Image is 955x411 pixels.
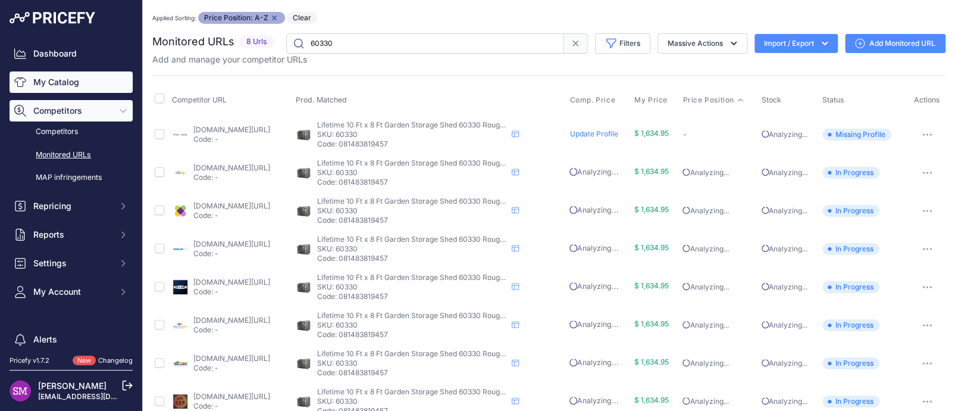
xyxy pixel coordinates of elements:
button: Repricing [10,195,133,217]
span: Stock [762,95,781,104]
p: Analyzing... [682,244,757,254]
p: Analyzing... [762,244,818,254]
a: [PERSON_NAME] [38,381,107,391]
button: Comp. Price [569,95,618,105]
span: $ 1,634.95 [634,167,669,176]
span: Settings [33,257,111,269]
img: Pricefy Logo [10,12,95,24]
a: [DOMAIN_NAME][URL] [193,392,270,401]
a: [DOMAIN_NAME][URL] [193,239,270,248]
span: Status [822,95,844,104]
button: Import / Export [754,34,838,53]
button: Reports [10,224,133,245]
p: Analyzing... [682,397,757,406]
a: [DOMAIN_NAME][URL] [193,163,270,172]
span: $ 1,634.95 [634,357,669,366]
span: Prod. Matched [295,95,346,104]
span: In Progress [822,319,879,331]
span: Comp. Price [569,95,615,105]
span: Lifetime 10 Ft x 8 Ft Garden Storage Shed 60330 Rough Cut Color - Dark Gray [317,235,580,244]
button: Massive Actions [657,33,747,54]
p: Analyzing... [762,130,818,139]
p: Code: 081483819457 [317,139,507,149]
a: [EMAIL_ADDRESS][DOMAIN_NAME] [38,392,162,401]
p: SKU: 60330 [317,244,507,254]
p: Analyzing... [762,206,818,216]
span: Price Position: A-Z [198,12,285,24]
p: Code: - [193,135,270,144]
nav: Sidebar [10,43,133,396]
button: Competitors [10,100,133,122]
a: Changelog [98,356,133,365]
p: Code: 081483819457 [317,216,507,225]
p: Analyzing... [682,168,757,178]
span: New [73,356,96,366]
span: Price Position [682,95,734,105]
button: Clear [287,12,317,24]
a: [DOMAIN_NAME][URL] [193,316,270,325]
button: Settings [10,253,133,274]
span: Lifetime 10 Ft x 8 Ft Garden Storage Shed 60330 Rough Cut Color - Dark Gray [317,349,580,358]
p: SKU: 60330 [317,206,507,216]
p: Code: 081483819457 [317,178,507,187]
a: Update Profile [569,129,618,138]
a: Alerts [10,329,133,350]
a: MAP infringements [10,167,133,188]
a: My Catalog [10,71,133,93]
input: Search [286,33,563,54]
p: Code: 081483819457 [317,254,507,263]
span: Lifetime 10 Ft x 8 Ft Garden Storage Shed 60330 Rough Cut Color - Dark Gray [317,158,580,167]
span: In Progress [822,205,879,217]
p: SKU: 60330 [317,359,507,368]
span: Repricing [33,200,111,212]
p: SKU: 60330 [317,397,507,406]
span: $ 1,634.95 [634,243,669,252]
p: SKU: 60330 [317,282,507,292]
span: Lifetime 10 Ft x 8 Ft Garden Storage Shed 60330 Rough Cut Color - Dark Gray [317,273,580,282]
p: Code: 081483819457 [317,368,507,378]
p: Code: - [193,287,270,297]
button: Filters [595,33,650,54]
span: $ 1,634.95 [634,319,669,328]
span: Analyzing... [569,396,618,405]
p: Code: - [193,249,270,259]
p: Code: 081483819457 [317,292,507,301]
p: Analyzing... [682,282,757,292]
span: In Progress [822,396,879,407]
span: Competitors [33,105,111,117]
p: Add and manage your competitor URLs [152,54,307,66]
span: Analyzing... [569,205,618,214]
h2: Monitored URLs [152,33,234,50]
a: Add Monitored URL [845,34,945,53]
a: [DOMAIN_NAME][URL] [193,278,270,287]
button: My Account [10,281,133,303]
span: In Progress [822,167,879,179]
span: Lifetime 10 Ft x 8 Ft Garden Storage Shed 60330 Rough Cut Color - Dark Gray [317,120,580,129]
p: Analyzing... [762,168,818,178]
span: $ 1,634.95 [634,281,669,290]
small: Applied Sorting: [152,14,196,21]
span: Analyzing... [569,358,618,367]
a: [DOMAIN_NAME][URL] [193,125,270,134]
a: Dashboard [10,43,133,64]
span: Reports [33,229,111,241]
span: In Progress [822,357,879,369]
p: Code: - [193,211,270,220]
p: Analyzing... [682,320,757,330]
span: 8 Urls [239,35,274,49]
span: Analyzing... [569,282,618,291]
p: Analyzing... [762,359,818,368]
span: My Price [634,95,668,105]
p: Code: - [193,173,270,182]
span: Analyzing... [569,320,618,329]
p: Analyzing... [762,397,818,406]
span: Analyzing... [569,167,618,176]
p: SKU: 60330 [317,168,507,178]
button: My Price [634,95,670,105]
a: Monitored URLs [10,145,133,166]
span: Missing Profile [822,129,891,141]
span: Competitor URL [172,95,227,104]
p: Analyzing... [682,206,757,216]
p: Code: - [193,401,270,411]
